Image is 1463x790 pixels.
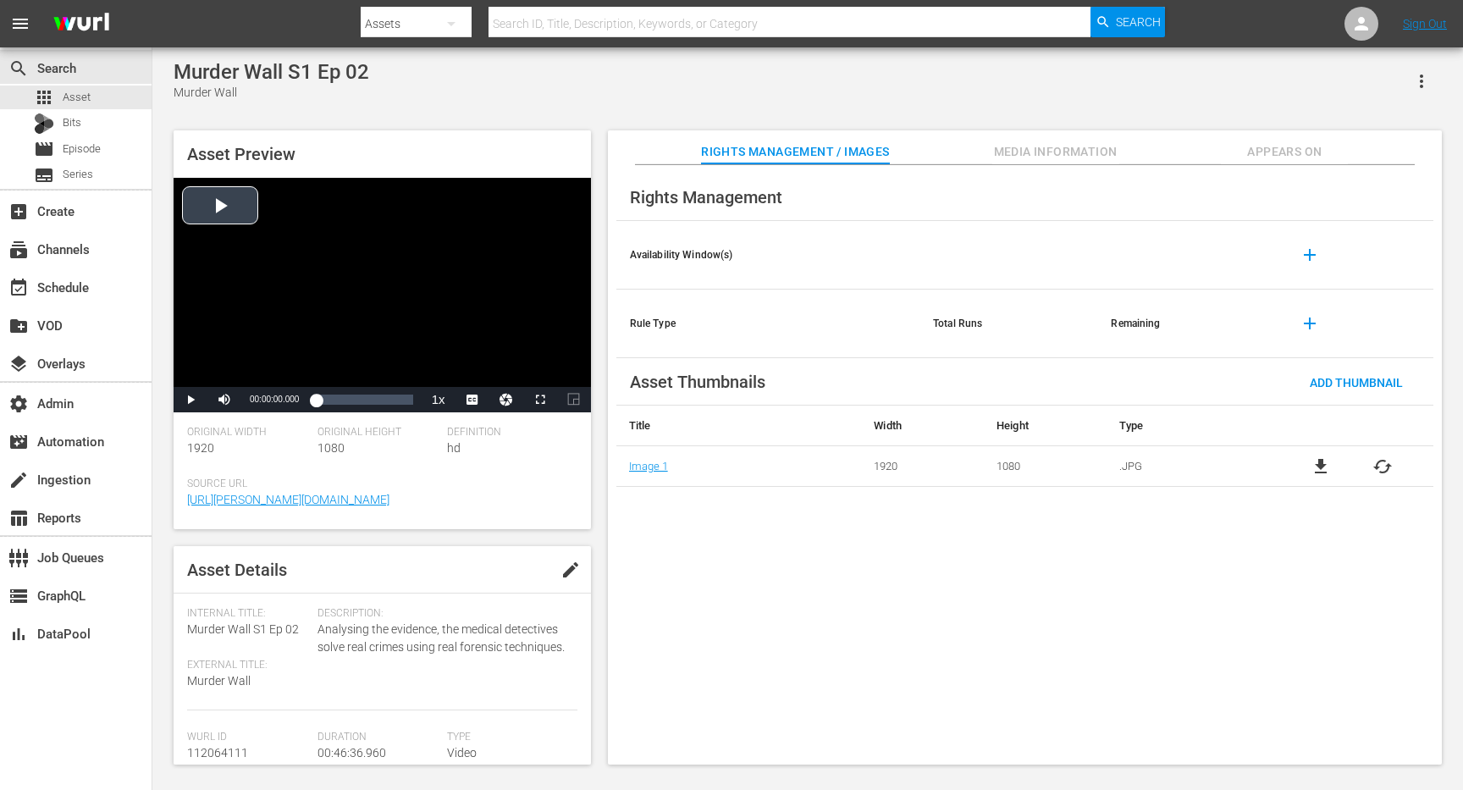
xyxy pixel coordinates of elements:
[1221,141,1348,163] span: Appears On
[861,406,984,446] th: Width
[560,560,581,580] span: edit
[616,406,862,446] th: Title
[1296,376,1416,389] span: Add Thumbnail
[8,470,29,490] span: Ingestion
[422,387,455,412] button: Playback Rate
[1403,17,1447,30] a: Sign Out
[992,141,1119,163] span: Media Information
[1090,7,1165,37] button: Search
[187,746,248,760] span: 112064111
[63,166,93,183] span: Series
[1300,245,1320,265] span: add
[8,58,29,79] span: Search
[41,4,122,44] img: ans4CAIJ8jUAAAAAAAAAAAAAAAAAAAAAAAAgQb4GAAAAAAAAAAAAAAAAAAAAAAAAJMjXAAAAAAAAAAAAAAAAAAAAAAAAgAT5G...
[10,14,30,34] span: menu
[174,60,369,84] div: Murder Wall S1 Ep 02
[187,731,309,744] span: Wurl Id
[174,387,207,412] button: Play
[63,89,91,106] span: Asset
[187,426,309,439] span: Original Width
[187,560,287,580] span: Asset Details
[861,446,984,487] td: 1920
[1372,456,1393,477] button: cached
[8,316,29,336] span: VOD
[250,395,299,404] span: 00:00:00.000
[34,139,54,159] span: Episode
[616,221,919,290] th: Availability Window(s)
[317,731,439,744] span: Duration
[8,354,29,374] span: Overlays
[447,731,569,744] span: Type
[489,387,523,412] button: Jump To Time
[63,141,101,157] span: Episode
[1289,235,1330,275] button: add
[317,607,569,621] span: Description:
[1296,367,1416,397] button: Add Thumbnail
[317,441,345,455] span: 1080
[1107,446,1270,487] td: .JPG
[447,746,477,760] span: Video
[447,426,569,439] span: Definition
[455,387,489,412] button: Captions
[8,278,29,298] span: Schedule
[447,441,461,455] span: hd
[701,141,889,163] span: Rights Management / Images
[8,432,29,452] span: Automation
[1097,290,1275,358] th: Remaining
[8,548,29,568] span: Job Queues
[187,144,295,164] span: Asset Preview
[523,387,557,412] button: Fullscreen
[316,395,412,405] div: Progress Bar
[919,290,1097,358] th: Total Runs
[984,446,1107,487] td: 1080
[984,406,1107,446] th: Height
[187,493,389,506] a: [URL][PERSON_NAME][DOMAIN_NAME]
[34,87,54,108] span: Asset
[550,550,591,590] button: edit
[8,394,29,414] span: Admin
[8,586,29,606] span: GraphQL
[63,114,81,131] span: Bits
[8,240,29,260] span: Channels
[557,387,591,412] button: Picture-in-Picture
[616,290,919,358] th: Rule Type
[187,478,569,491] span: Source Url
[187,659,309,672] span: External Title:
[34,165,54,185] span: Series
[630,372,765,392] span: Asset Thumbnails
[1300,313,1320,334] span: add
[317,426,439,439] span: Original Height
[1311,456,1331,477] a: file_download
[174,178,591,412] div: Video Player
[8,202,29,222] span: Create
[317,621,569,656] span: Analysing the evidence, the medical detectives solve real crimes using real forensic techniques.
[317,746,386,760] span: 00:46:36.960
[1116,7,1161,37] span: Search
[630,187,782,207] span: Rights Management
[8,624,29,644] span: DataPool
[174,84,369,102] div: Murder Wall
[1289,303,1330,344] button: add
[8,508,29,528] span: Reports
[187,441,214,455] span: 1920
[207,387,241,412] button: Mute
[34,113,54,134] div: Bits
[187,607,309,621] span: Internal Title:
[629,460,668,472] a: Image 1
[187,674,251,688] span: Murder Wall
[1107,406,1270,446] th: Type
[187,622,299,636] span: Murder Wall S1 Ep 02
